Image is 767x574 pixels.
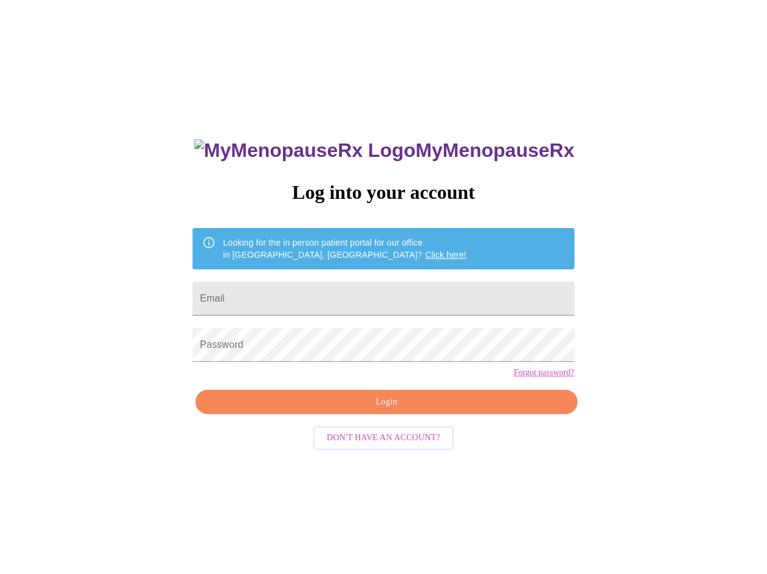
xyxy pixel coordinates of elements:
[194,139,574,162] h3: MyMenopauseRx
[425,250,466,260] a: Click here!
[223,232,466,266] div: Looking for the in person patient portal for our office in [GEOGRAPHIC_DATA], [GEOGRAPHIC_DATA]?
[313,426,454,450] button: Don't have an account?
[196,390,577,415] button: Login
[193,181,574,204] h3: Log into your account
[327,431,440,446] span: Don't have an account?
[194,139,415,162] img: MyMenopauseRx Logo
[310,432,457,442] a: Don't have an account?
[514,368,574,378] a: Forgot password?
[210,395,563,410] span: Login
